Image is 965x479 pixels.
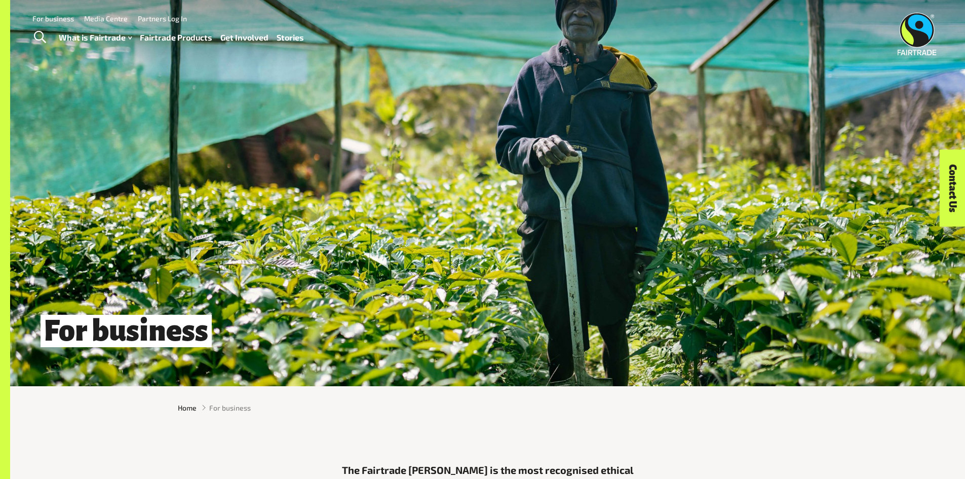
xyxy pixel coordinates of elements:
[898,13,937,55] img: Fairtrade Australia New Zealand logo
[41,315,212,347] span: For business
[178,402,197,413] a: Home
[84,14,128,23] a: Media Centre
[32,14,74,23] a: For business
[138,14,187,23] a: Partners Log In
[209,402,251,413] span: For business
[27,25,52,50] a: Toggle Search
[220,30,268,45] a: Get Involved
[140,30,212,45] a: Fairtrade Products
[277,30,304,45] a: Stories
[59,30,132,45] a: What is Fairtrade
